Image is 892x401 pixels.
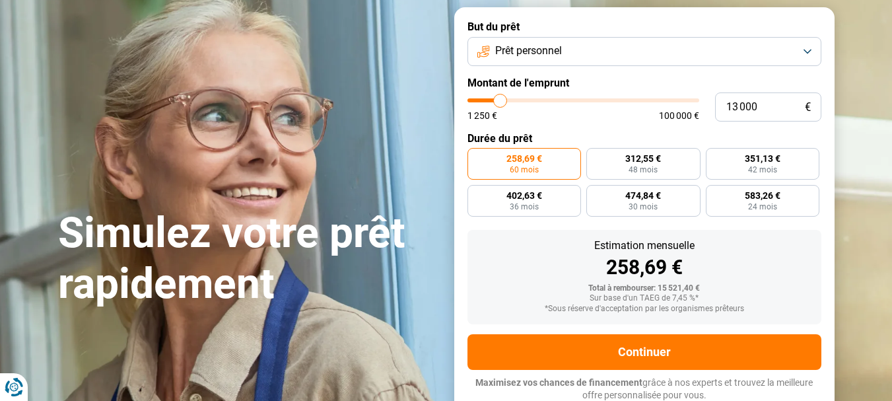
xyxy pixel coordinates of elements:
button: Continuer [467,334,821,370]
span: Maximisez vos chances de financement [475,377,642,388]
span: 60 mois [510,166,539,174]
label: Durée du prêt [467,132,821,145]
span: 351,13 € [745,154,780,163]
span: 474,84 € [625,191,661,200]
span: 100 000 € [659,111,699,120]
label: Montant de l'emprunt [467,77,821,89]
span: € [805,102,811,113]
button: Prêt personnel [467,37,821,66]
div: Total à rembourser: 15 521,40 € [478,284,811,293]
div: Sur base d'un TAEG de 7,45 %* [478,294,811,303]
div: 258,69 € [478,258,811,277]
span: 402,63 € [506,191,542,200]
span: Prêt personnel [495,44,562,58]
span: 42 mois [748,166,777,174]
span: 1 250 € [467,111,497,120]
div: *Sous réserve d'acceptation par les organismes prêteurs [478,305,811,314]
span: 48 mois [629,166,658,174]
span: 258,69 € [506,154,542,163]
span: 30 mois [629,203,658,211]
span: 24 mois [748,203,777,211]
div: Estimation mensuelle [478,240,811,251]
span: 36 mois [510,203,539,211]
span: 583,26 € [745,191,780,200]
span: 312,55 € [625,154,661,163]
h1: Simulez votre prêt rapidement [58,208,438,310]
label: But du prêt [467,20,821,33]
